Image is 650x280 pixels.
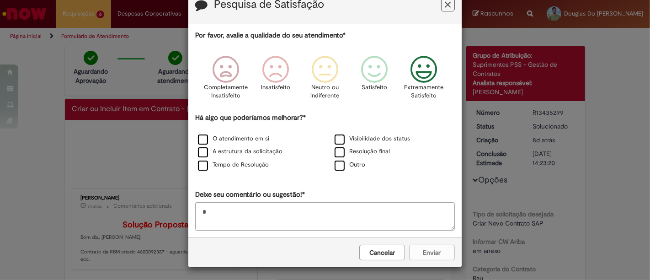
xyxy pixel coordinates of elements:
button: Cancelar [359,245,405,260]
label: Visibilidade dos status [335,135,410,143]
label: Resolução final [335,147,390,156]
div: Satisfeito [351,49,398,112]
p: Satisfeito [362,83,387,92]
p: Insatisfeito [261,83,290,92]
label: Outro [335,161,365,169]
div: Completamente Insatisfeito [202,49,249,112]
p: Neutro ou indiferente [309,83,341,100]
label: A estrutura da solicitação [198,147,282,156]
label: Deixe seu comentário ou sugestão!* [195,190,305,199]
label: O atendimento em si [198,135,269,143]
div: Neutro ou indiferente [302,49,348,112]
div: Há algo que poderíamos melhorar?* [195,113,455,172]
p: Completamente Insatisfeito [204,83,248,100]
label: Por favor, avalie a qualidade do seu atendimento* [195,31,346,40]
div: Extremamente Satisfeito [400,49,447,112]
p: Extremamente Satisfeito [404,83,443,100]
label: Tempo de Resolução [198,161,269,169]
div: Insatisfeito [252,49,299,112]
